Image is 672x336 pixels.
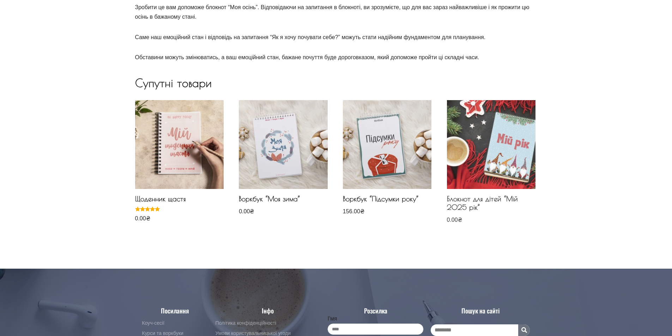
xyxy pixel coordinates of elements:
span: Політика конфіденційності [215,319,276,328]
label: І'мя [327,314,337,323]
h4: Посилання [142,307,208,314]
bdi: 156.00 [343,208,364,214]
a: Блокнот для дітей "Мій 2025 рік"Блокнот для дітей “Мій 2025 рік” 0.00₴ [447,100,535,225]
span: Коуч-сесії [142,319,165,328]
span: ₴ [146,215,150,221]
h4: Пошук на сайті [431,307,530,314]
a: Щоденник щастяЩоденник щастяОцінено в 5.00 з 5 0.00₴ [135,100,224,223]
span: ₴ [250,208,254,214]
h2: Воркбук “Моя зима” [239,195,327,207]
h4: Розсилка [327,307,424,314]
button: Пошук [518,324,530,336]
span: ₴ [458,217,462,223]
h2: Супутні товари [135,76,537,90]
h2: Воркбук “Підсумки року” [343,195,431,207]
p: Саме наш емоційний стан і відповідь на запитання “Як я хочу почувати себе?” можуть стати надійним... [135,32,537,42]
h2: Щоденник щастя [135,195,224,207]
span: Оцінено в з 5 [135,207,161,228]
img: Блокнот для дітей "Мій 2025 рік" [447,100,535,189]
a: Коуч-сесії [142,319,208,328]
img: Воркбук "Підсумки року" [343,100,431,189]
bdi: 0.00 [447,217,462,223]
img: Воркбук "Моя зима" [239,100,327,189]
h4: Інфо [215,307,320,314]
p: Обставини можуть змінюватись, а ваш емоційний стан, бажане почуття буде дороговказом, який допомо... [135,53,537,62]
a: Воркбук "Підсумки року"Воркбук “Підсумки року” 156.00₴ [343,100,431,216]
span: ₴ [360,208,364,214]
a: Політика конфіденційності [215,319,320,328]
bdi: 0.00 [135,215,150,221]
img: Щоденник щастя [135,100,224,189]
p: Зробити це вам допоможе блокнот “Моя осінь”. Відповідаючи на запитання в блокноті, ви зрозумієте,... [135,2,537,22]
h2: Блокнот для дітей “Мій 2025 рік” [447,195,535,215]
a: Воркбук "Моя зима"Воркбук “Моя зима” 0.00₴ [239,100,327,216]
div: Оцінено в 5.00 з 5 [135,207,161,212]
bdi: 0.00 [239,208,254,214]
